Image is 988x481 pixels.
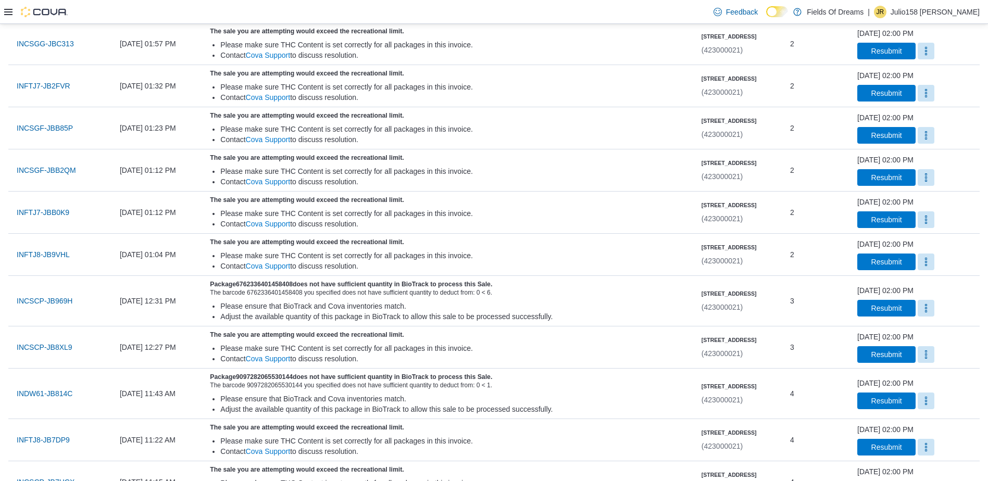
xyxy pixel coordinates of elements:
h6: [STREET_ADDRESS] [702,428,757,437]
button: More [918,254,934,270]
div: Please make sure THC Content is set correctly for all packages in this invoice. [220,166,693,176]
span: 4 [790,434,794,446]
div: Please make sure THC Content is set correctly for all packages in this invoice. [220,343,693,353]
span: INFTJ8-JB7DP9 [17,435,70,445]
div: Please make sure THC Content is set correctly for all packages in this invoice. [220,208,693,219]
div: [DATE] 12:27 PM [116,337,206,358]
span: INCSCP-JB969H [17,296,72,306]
a: Cova Support [246,447,291,455]
div: [DATE] 02:00 PM [857,285,914,296]
button: Resubmit [857,85,916,102]
h5: The sale you are attempting would exceed the recreational limit. [210,69,693,78]
span: (423000021) [702,303,743,311]
input: Dark Mode [766,6,788,17]
span: 2 [790,206,794,219]
a: Cova Support [246,93,291,102]
span: 3 [790,295,794,307]
span: Resubmit [871,396,902,406]
h5: The sale you are attempting would exceed the recreational limit. [210,154,693,162]
div: Contact to discuss resolution. [220,219,693,229]
button: INFTJ7-JBB0K9 [12,202,73,223]
div: [DATE] 01:23 PM [116,118,206,138]
div: Contact to discuss resolution. [220,50,693,60]
div: Contact to discuss resolution. [220,446,693,457]
span: 4 [790,387,794,400]
div: [DATE] 02:00 PM [857,239,914,249]
div: Julio158 Retana [874,6,886,18]
span: INDW61-JB814C [17,388,72,399]
h6: [STREET_ADDRESS] [702,289,757,298]
h5: The sale you are attempting would exceed the recreational limit. [210,238,693,246]
div: Please make sure THC Content is set correctly for all packages in this invoice. [220,40,693,50]
h5: Package 9097282065530144 does not have sufficient quantity in BioTrack to process this Sale. [210,373,693,381]
div: Adjust the available quantity of this package in BioTrack to allow this sale to be processed succ... [220,311,693,322]
h6: [STREET_ADDRESS] [702,336,757,344]
div: [DATE] 02:00 PM [857,70,914,81]
button: Resubmit [857,43,916,59]
h6: [STREET_ADDRESS] [702,74,757,83]
h6: [STREET_ADDRESS] [702,117,757,125]
button: INFTJ8-JB7DP9 [12,429,74,450]
button: More [918,85,934,102]
h6: [STREET_ADDRESS] [702,32,757,41]
button: More [918,346,934,363]
h5: The sale you are attempting would exceed the recreational limit. [210,465,693,474]
h5: The sale you are attempting would exceed the recreational limit. [210,196,693,204]
div: Contact to discuss resolution. [220,353,693,364]
h5: The sale you are attempting would exceed the recreational limit. [210,331,693,339]
div: Please ensure that BioTrack and Cova inventories match. [220,301,693,311]
div: [DATE] 02:00 PM [857,112,914,123]
h6: [STREET_ADDRESS] [702,471,757,479]
span: Resubmit [871,349,902,360]
div: [DATE] 01:57 PM [116,33,206,54]
a: Cova Support [246,178,291,186]
span: INCSGF-JBB2QM [17,165,76,175]
button: More [918,300,934,317]
div: [DATE] 01:12 PM [116,202,206,223]
div: Contact to discuss resolution. [220,176,693,187]
span: 3 [790,341,794,353]
button: More [918,393,934,409]
span: (423000021) [702,257,743,265]
button: More [918,439,934,455]
button: INFTJ8-JB9VHL [12,244,74,265]
span: Resubmit [871,172,902,183]
button: Resubmit [857,300,916,317]
div: The barcode 9097282065530144 you specified does not have sufficient quantity to deduct from: 0 < 1. [210,381,693,389]
div: [DATE] 12:31 PM [116,290,206,311]
button: INCSGF-JBB85P [12,118,77,138]
span: Resubmit [871,46,902,56]
span: 2 [790,248,794,261]
span: Resubmit [871,257,902,267]
div: [DATE] 02:00 PM [857,424,914,435]
button: Resubmit [857,346,916,363]
button: INCSGG-JBC313 [12,33,78,54]
h5: The sale you are attempting would exceed the recreational limit. [210,111,693,120]
button: INFTJ7-JB2FVR [12,75,74,96]
div: Please make sure THC Content is set correctly for all packages in this invoice. [220,250,693,261]
h6: [STREET_ADDRESS] [702,243,757,251]
h5: The sale you are attempting would exceed the recreational limit. [210,423,693,432]
div: The barcode 6762336401458408 you specified does not have sufficient quantity to deduct from: 0 < 6. [210,288,693,297]
span: Resubmit [871,88,902,98]
a: Cova Support [246,51,291,59]
div: Please make sure THC Content is set correctly for all packages in this invoice. [220,82,693,92]
span: (423000021) [702,88,743,96]
button: More [918,211,934,228]
button: INDW61-JB814C [12,383,77,404]
p: Julio158 [PERSON_NAME] [891,6,980,18]
div: [DATE] 02:00 PM [857,332,914,342]
span: (423000021) [702,214,743,223]
button: INCSCP-JB8XL9 [12,337,77,358]
span: JR [876,6,884,18]
h5: Package 6762336401458408 does not have sufficient quantity in BioTrack to process this Sale. [210,280,693,288]
div: Contact to discuss resolution. [220,92,693,103]
div: Contact to discuss resolution. [220,134,693,145]
span: INCSCP-JB8XL9 [17,342,72,352]
button: More [918,43,934,59]
span: INFTJ8-JB9VHL [17,249,70,260]
div: [DATE] 01:12 PM [116,160,206,181]
span: INFTJ7-JB2FVR [17,81,70,91]
p: Fields Of Dreams [807,6,864,18]
span: INFTJ7-JBB0K9 [17,207,69,218]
